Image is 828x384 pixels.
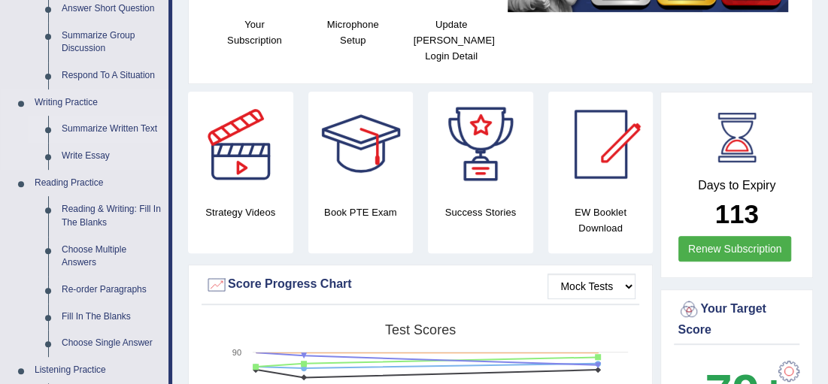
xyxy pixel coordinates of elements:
b: 113 [714,199,758,228]
a: Reading Practice [28,170,168,197]
h4: Your Subscription [213,17,296,48]
h4: Strategy Videos [188,204,293,220]
text: 90 [232,348,241,357]
h4: Microphone Setup [311,17,395,48]
a: Summarize Group Discussion [55,23,168,62]
a: Fill In The Blanks [55,304,168,331]
h4: Book PTE Exam [308,204,414,220]
a: Re-order Paragraphs [55,277,168,304]
h4: EW Booklet Download [548,204,654,236]
h4: Days to Expiry [678,179,796,192]
div: Your Target Score [678,298,796,339]
a: Summarize Written Text [55,116,168,143]
a: Choose Multiple Answers [55,237,168,277]
a: Reading & Writing: Fill In The Blanks [55,196,168,236]
tspan: Test scores [385,322,456,337]
a: Write Essay [55,143,168,170]
a: Choose Single Answer [55,330,168,357]
div: Score Progress Chart [205,274,635,296]
h4: Success Stories [428,204,533,220]
a: Renew Subscription [678,236,792,262]
a: Writing Practice [28,89,168,116]
a: Respond To A Situation [55,62,168,89]
h4: Update [PERSON_NAME] Login Detail [410,17,493,64]
a: Listening Practice [28,357,168,384]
